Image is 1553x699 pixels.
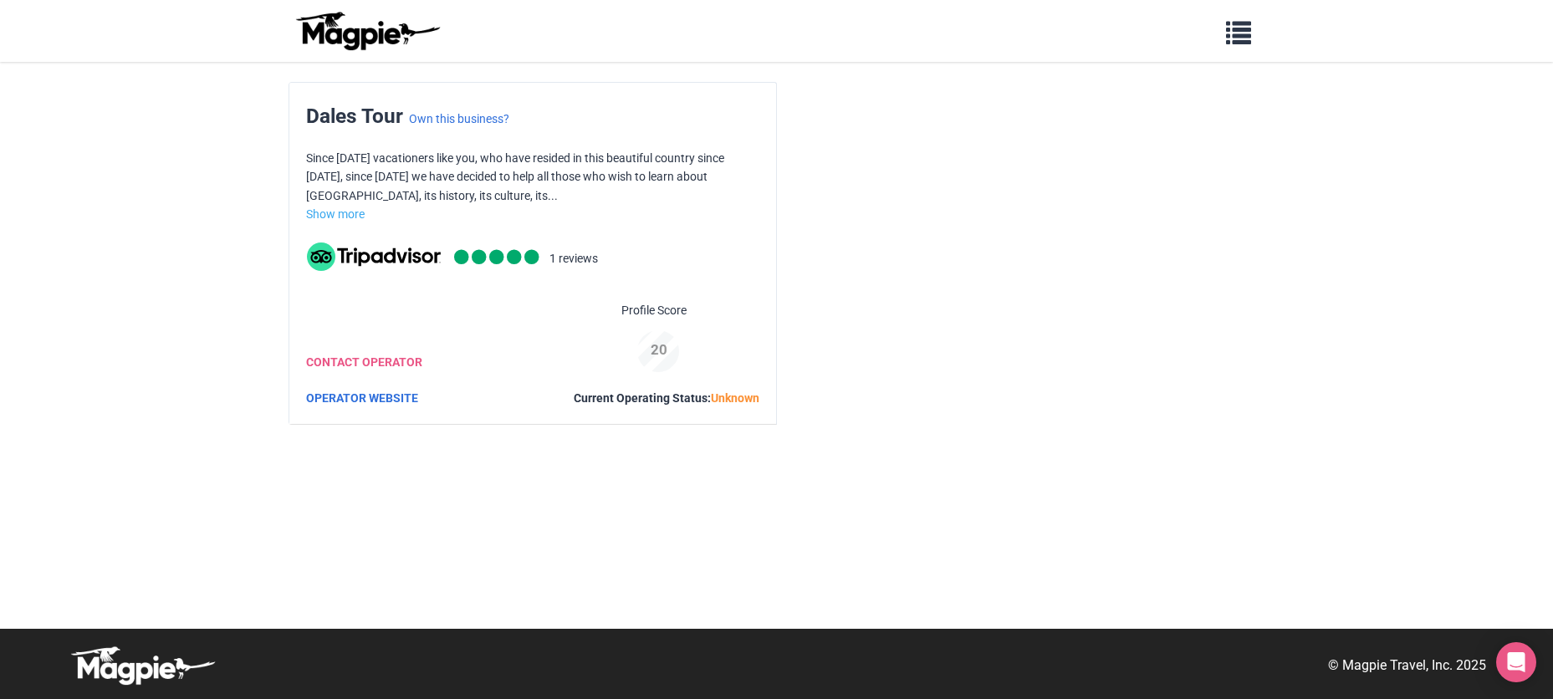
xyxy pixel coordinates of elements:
span: Unknown [711,391,759,405]
a: Own this business? [409,112,509,125]
div: 20 [631,339,687,361]
span: Dales Tour [306,104,403,128]
img: tripadvisor_background-ebb97188f8c6c657a79ad20e0caa6051.svg [307,242,441,271]
li: 1 reviews [549,249,598,271]
img: logo-ab69f6fb50320c5b225c76a69d11143b.png [292,11,442,51]
a: CONTACT OPERATOR [306,355,422,369]
a: Show more [306,207,365,221]
div: Current Operating Status: [574,389,759,407]
img: logo-white-d94fa1abed81b67a048b3d0f0ab5b955.png [67,645,217,686]
a: OPERATOR WEBSITE [306,391,418,405]
div: Open Intercom Messenger [1496,642,1536,682]
p: Since [DATE] vacationers like you, who have resided in this beautiful country since [DATE], since... [306,149,759,205]
span: Profile Score [621,301,687,319]
p: © Magpie Travel, Inc. 2025 [1328,655,1486,676]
